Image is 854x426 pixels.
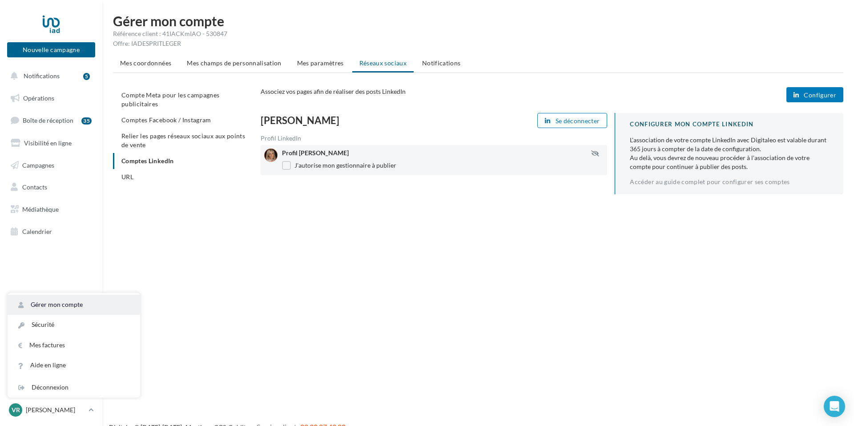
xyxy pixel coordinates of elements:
[5,111,97,130] a: Boîte de réception35
[5,67,93,85] button: Notifications 5
[297,59,344,67] span: Mes paramètres
[630,136,829,171] div: L'association de votre compte LinkedIn avec Digitaleo est valable durant 365 jours à compter de l...
[22,183,47,191] span: Contacts
[556,117,600,125] span: Se déconnecter
[8,315,140,335] a: Sécurité
[537,113,608,128] button: Se déconnecter
[5,222,97,241] a: Calendrier
[261,135,608,141] div: Profil LinkedIn
[12,406,20,414] span: Vr
[5,178,97,197] a: Contacts
[8,378,140,398] div: Déconnexion
[187,59,282,67] span: Mes champs de personnalisation
[5,134,97,153] a: Visibilité en ligne
[24,139,72,147] span: Visibilité en ligne
[8,335,140,355] a: Mes factures
[630,178,790,185] a: Accéder au guide complet pour configurer ses comptes
[23,117,73,124] span: Boîte de réception
[8,295,140,315] a: Gérer mon compte
[630,120,829,129] div: CONFIGURER MON COMPTE LINKEDIN
[22,205,59,213] span: Médiathèque
[5,156,97,175] a: Campagnes
[23,94,54,102] span: Opérations
[422,59,461,67] span: Notifications
[113,29,843,38] div: Référence client : 41IACKmIAO - 530847
[83,73,90,80] div: 5
[261,88,406,95] span: Associez vos pages afin de réaliser des posts LinkedIn
[282,149,349,157] span: Profil [PERSON_NAME]
[121,132,245,149] span: Relier les pages réseaux sociaux aux points de vente
[5,89,97,108] a: Opérations
[113,39,843,48] div: Offre: IADESPRITLEGER
[22,228,52,235] span: Calendrier
[5,200,97,219] a: Médiathèque
[824,396,845,417] div: Open Intercom Messenger
[786,87,843,102] button: Configurer
[121,91,220,108] span: Compte Meta pour les campagnes publicitaires
[261,116,431,125] div: [PERSON_NAME]
[22,161,54,169] span: Campagnes
[121,116,211,124] span: Comptes Facebook / Instagram
[24,72,60,80] span: Notifications
[81,117,92,125] div: 35
[120,59,171,67] span: Mes coordonnées
[113,14,843,28] h1: Gérer mon compte
[8,355,140,375] a: Aide en ligne
[7,42,95,57] button: Nouvelle campagne
[7,402,95,418] a: Vr [PERSON_NAME]
[26,406,85,414] p: [PERSON_NAME]
[121,173,133,181] span: URL
[282,161,396,170] label: J'autorise mon gestionnaire à publier
[804,92,836,99] span: Configurer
